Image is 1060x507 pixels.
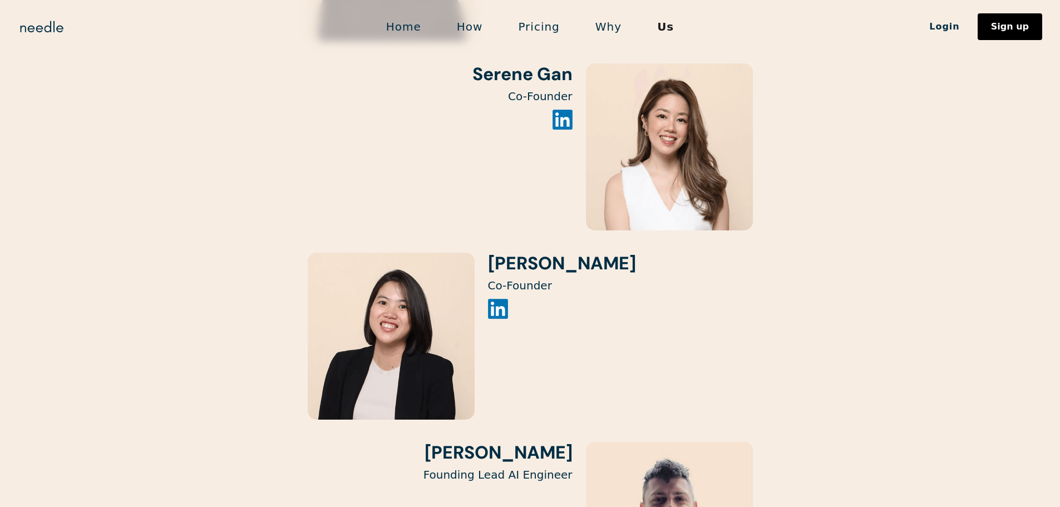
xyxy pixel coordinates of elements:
[488,279,636,292] p: Co-Founder
[991,22,1029,31] div: Sign up
[308,63,573,85] h3: Serene Gan
[911,17,978,36] a: Login
[439,15,501,38] a: How
[308,90,573,103] p: Co-Founder
[639,15,692,38] a: Us
[578,15,639,38] a: Why
[978,13,1042,40] a: Sign up
[368,15,439,38] a: Home
[308,468,573,481] p: Founding Lead AI Engineer
[500,15,577,38] a: Pricing
[488,253,636,274] h3: [PERSON_NAME]
[308,442,573,463] h3: [PERSON_NAME]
